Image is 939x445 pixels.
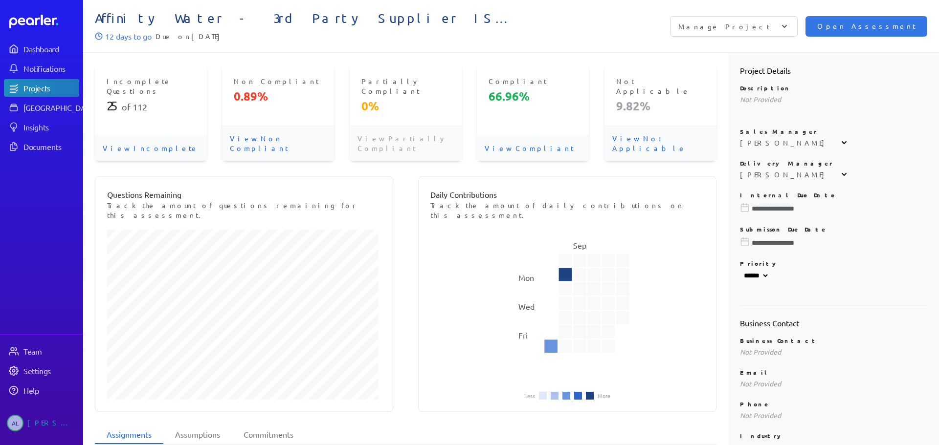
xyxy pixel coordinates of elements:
[163,425,232,444] li: Assumptions
[740,84,928,92] p: Description
[518,273,534,282] text: Mon
[740,411,781,420] span: Not Provided
[740,225,928,233] p: Submisson Due Date
[95,11,511,26] span: Affinity Water - 3rd Party Supplier IS Questionnaire
[4,411,79,435] a: AL[PERSON_NAME]
[518,301,535,311] text: Wed
[27,415,76,431] div: [PERSON_NAME]
[4,138,79,155] a: Documents
[740,379,781,388] span: Not Provided
[9,15,79,28] a: Dashboard
[23,142,78,151] div: Documents
[4,79,79,97] a: Projects
[107,98,195,114] p: of
[234,76,322,86] p: Non Compliant
[107,189,381,200] p: Questions Remaining
[740,400,928,408] p: Phone
[107,98,122,113] span: 25
[740,337,928,344] p: Business Contact
[740,204,928,213] input: Please choose a due date
[361,98,450,114] p: 0%
[23,103,96,112] div: [GEOGRAPHIC_DATA]
[740,238,928,248] input: Please choose a due date
[740,368,928,376] p: Email
[23,346,78,356] div: Team
[489,76,577,86] p: Compliant
[23,83,78,93] div: Projects
[23,366,78,376] div: Settings
[107,200,381,220] p: Track the amount of questions remaining for this assessment.
[133,102,147,112] span: 112
[7,415,23,431] span: Ashley Lock
[4,60,79,77] a: Notifications
[232,425,305,444] li: Commitments
[740,95,781,104] span: Not Provided
[234,88,322,104] p: 0.89%
[23,44,78,54] div: Dashboard
[817,21,916,32] span: Open Assessment
[740,159,928,167] p: Delivery Manager
[430,189,704,200] p: Daily Contributions
[740,191,928,199] p: Internal Due Date
[23,64,78,73] div: Notifications
[604,126,716,161] p: View Not Applicable
[4,118,79,136] a: Insights
[4,362,79,380] a: Settings
[616,76,705,96] p: Not Applicable
[616,98,705,114] p: 9.82%
[107,76,195,96] p: Incomplete Questions
[430,200,704,220] p: Track the amount of daily contributions on this assessment.
[805,16,927,37] button: Open Assessment
[23,122,78,132] div: Insights
[477,135,589,161] p: View Compliant
[740,170,829,179] div: [PERSON_NAME]
[598,393,610,399] li: More
[573,240,586,250] text: Sep
[23,385,78,395] div: Help
[95,425,163,444] li: Assignments
[740,347,781,356] span: Not Provided
[95,135,207,161] p: View Incomplete
[4,40,79,58] a: Dashboard
[518,330,528,340] text: Fri
[740,64,928,76] h2: Project Details
[361,76,450,96] p: Partially Compliant
[740,138,829,148] div: [PERSON_NAME]
[678,21,770,31] p: Manage Project
[740,432,928,440] p: Industry
[740,127,928,135] p: Sales Manager
[105,30,152,42] p: 12 days to go
[4,381,79,399] a: Help
[222,126,334,161] p: View Non Compliant
[350,126,462,161] p: View Partially Compliant
[740,259,928,267] p: Priority
[489,88,577,104] p: 66.96%
[740,317,928,329] h2: Business Contact
[156,30,225,42] span: Due on [DATE]
[4,342,79,360] a: Team
[4,99,79,116] a: [GEOGRAPHIC_DATA]
[524,393,535,399] li: Less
